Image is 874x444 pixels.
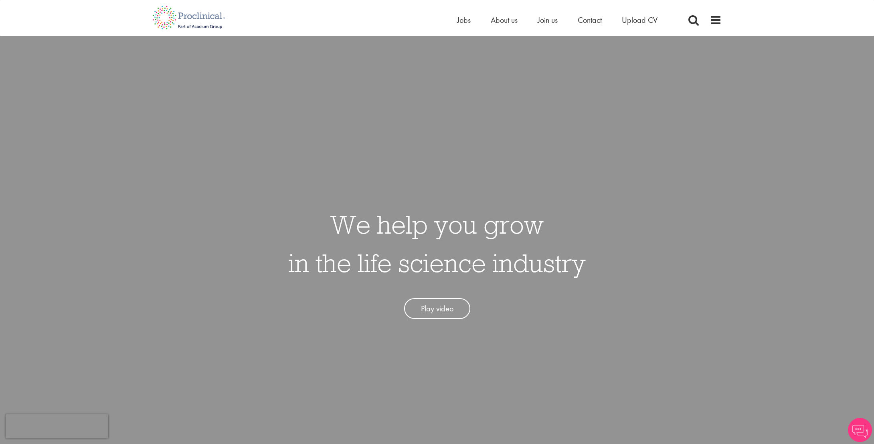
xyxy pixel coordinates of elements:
[288,205,586,282] h1: We help you grow in the life science industry
[622,15,658,25] a: Upload CV
[457,15,471,25] a: Jobs
[404,298,470,319] a: Play video
[491,15,518,25] a: About us
[578,15,602,25] a: Contact
[848,418,872,442] img: Chatbot
[538,15,558,25] a: Join us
